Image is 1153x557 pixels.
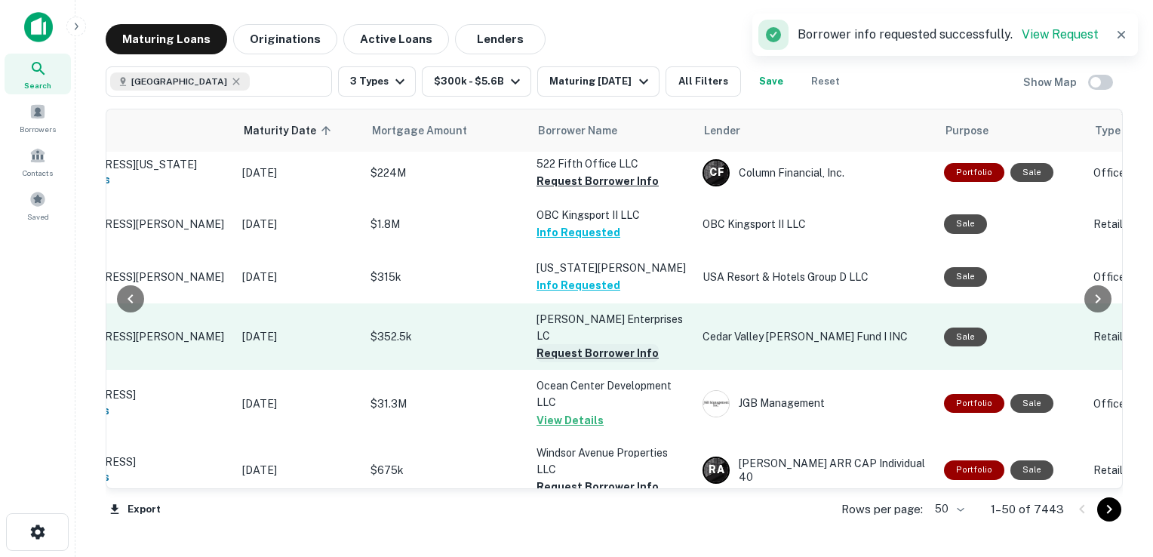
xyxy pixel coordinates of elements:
[798,26,1099,44] p: Borrower info requested successfully.
[704,122,740,140] span: Lender
[106,498,164,521] button: Export
[242,395,355,412] p: [DATE]
[703,457,929,484] div: [PERSON_NAME] ARR CAP Individual 40
[703,391,729,417] img: picture
[1010,460,1053,479] div: Sale
[24,12,53,42] img: capitalize-icon.png
[370,165,521,181] p: $224M
[24,79,51,91] span: Search
[370,462,521,479] p: $675k
[422,66,531,97] button: $300k - $5.6B
[23,167,53,179] span: Contacts
[537,66,659,97] button: Maturing [DATE]
[841,500,923,519] p: Rows per page:
[529,109,695,152] th: Borrower Name
[242,165,355,181] p: [DATE]
[991,500,1064,519] p: 1–50 of 7443
[537,172,659,190] button: Request Borrower Info
[709,165,724,180] p: C F
[1010,163,1053,182] div: Sale
[537,260,687,276] p: [US_STATE][PERSON_NAME]
[537,478,659,496] button: Request Borrower Info
[801,66,850,97] button: Reset
[1010,394,1053,413] div: Sale
[5,54,71,94] a: Search
[549,72,652,91] div: Maturing [DATE]
[944,214,987,233] div: Sale
[363,109,529,152] th: Mortgage Amount
[944,460,1004,479] div: This is a portfolio loan with 3 properties
[703,328,929,345] p: Cedar Valley [PERSON_NAME] Fund I INC
[537,377,687,411] p: Ocean Center Development LLC
[537,344,659,362] button: Request Borrower Info
[703,216,929,232] p: OBC Kingsport II LLC
[242,462,355,479] p: [DATE]
[242,328,355,345] p: [DATE]
[370,395,521,412] p: $31.3M
[372,122,487,140] span: Mortgage Amount
[703,269,929,285] p: USA Resort & Hotels Group D LLC
[244,122,336,140] span: Maturity Date
[929,498,967,520] div: 50
[695,109,936,152] th: Lender
[537,155,687,172] p: 522 Fifth Office LLC
[537,445,687,478] p: Windsor Avenue Properties LLC
[945,122,989,140] span: Purpose
[338,66,416,97] button: 3 Types
[1022,27,1099,42] a: View Request
[537,223,620,242] button: Info Requested
[666,66,741,97] button: All Filters
[936,109,1086,152] th: Purpose
[1078,436,1153,509] iframe: Chat Widget
[5,141,71,182] a: Contacts
[537,411,604,429] button: View Details
[370,216,521,232] p: $1.8M
[944,163,1004,182] div: This is a portfolio loan with 8 properties
[455,24,546,54] button: Lenders
[235,109,363,152] th: Maturity Date
[709,462,724,478] p: R A
[370,328,521,345] p: $352.5k
[106,24,227,54] button: Maturing Loans
[5,185,71,226] a: Saved
[944,394,1004,413] div: This is a portfolio loan with 2 properties
[370,269,521,285] p: $315k
[242,216,355,232] p: [DATE]
[5,97,71,138] a: Borrowers
[538,122,617,140] span: Borrower Name
[27,211,49,223] span: Saved
[1097,497,1121,522] button: Go to next page
[703,159,929,186] div: Column Financial, Inc.
[944,328,987,346] div: Sale
[242,269,355,285] p: [DATE]
[343,24,449,54] button: Active Loans
[233,24,337,54] button: Originations
[537,207,687,223] p: OBC Kingsport II LLC
[747,66,795,97] button: Save your search to get updates of matches that match your search criteria.
[20,123,56,135] span: Borrowers
[537,311,687,344] p: [PERSON_NAME] Enterprises LC
[1023,74,1079,91] h6: Show Map
[537,276,620,294] button: Info Requested
[131,75,227,88] span: [GEOGRAPHIC_DATA]
[703,390,929,417] div: JGB Management
[944,267,987,286] div: Sale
